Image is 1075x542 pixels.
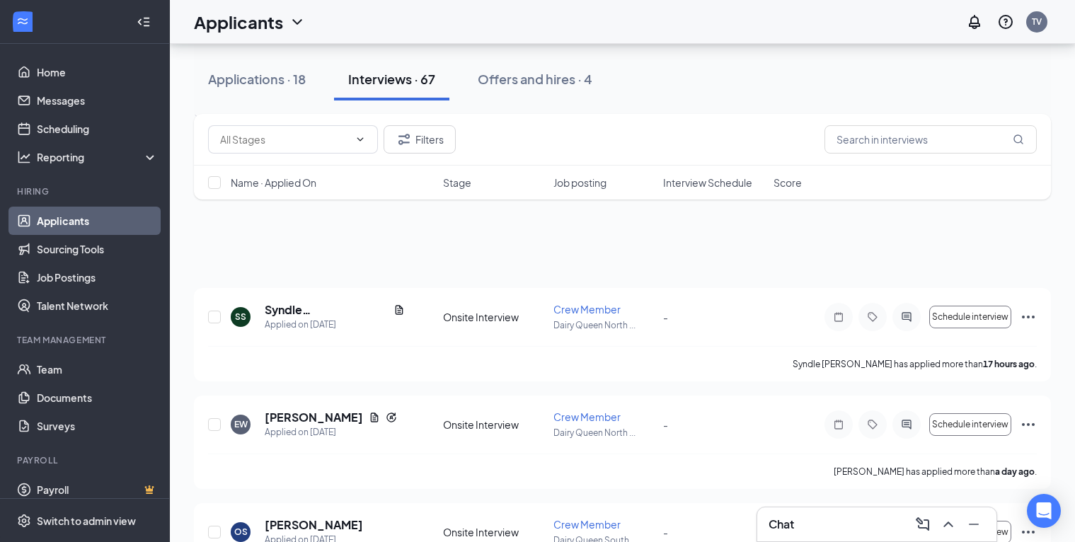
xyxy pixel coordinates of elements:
[929,413,1011,436] button: Schedule interview
[663,311,668,323] span: -
[265,517,363,533] h5: [PERSON_NAME]
[830,419,847,430] svg: Note
[966,13,983,30] svg: Notifications
[37,412,158,440] a: Surveys
[830,311,847,323] svg: Note
[234,418,248,430] div: EW
[289,13,306,30] svg: ChevronDown
[864,419,881,430] svg: Tag
[194,10,283,34] h1: Applicants
[898,311,915,323] svg: ActiveChat
[793,358,1037,370] p: Syndle [PERSON_NAME] has applied more than .
[995,466,1035,477] b: a day ago
[553,410,621,423] span: Crew Member
[1032,16,1042,28] div: TV
[912,513,934,536] button: ComposeMessage
[16,14,30,28] svg: WorkstreamLogo
[231,175,316,190] span: Name · Applied On
[208,70,306,88] div: Applications · 18
[393,304,405,316] svg: Document
[1013,134,1024,145] svg: MagnifyingGlass
[1020,524,1037,541] svg: Ellipses
[663,418,668,431] span: -
[443,525,545,539] div: Onsite Interview
[37,86,158,115] a: Messages
[396,131,413,148] svg: Filter
[443,310,545,324] div: Onsite Interview
[769,517,794,532] h3: Chat
[1020,309,1037,325] svg: Ellipses
[983,359,1035,369] b: 17 hours ago
[478,70,592,88] div: Offers and hires · 4
[932,312,1008,322] span: Schedule interview
[965,516,982,533] svg: Minimize
[37,115,158,143] a: Scheduling
[774,175,802,190] span: Score
[17,185,155,197] div: Hiring
[265,425,397,439] div: Applied on [DATE]
[929,306,1011,328] button: Schedule interview
[37,475,158,504] a: PayrollCrown
[37,207,158,235] a: Applicants
[914,516,931,533] svg: ComposeMessage
[17,454,155,466] div: Payroll
[940,516,957,533] svg: ChevronUp
[937,513,960,536] button: ChevronUp
[898,419,915,430] svg: ActiveChat
[553,427,655,439] p: Dairy Queen North ...
[443,417,545,432] div: Onsite Interview
[220,132,349,147] input: All Stages
[932,420,1008,429] span: Schedule interview
[553,319,655,331] p: Dairy Queen North ...
[37,235,158,263] a: Sourcing Tools
[355,134,366,145] svg: ChevronDown
[553,518,621,531] span: Crew Member
[348,70,435,88] div: Interviews · 67
[17,150,31,164] svg: Analysis
[1027,494,1061,528] div: Open Intercom Messenger
[37,384,158,412] a: Documents
[443,175,471,190] span: Stage
[137,15,151,29] svg: Collapse
[265,410,363,425] h5: [PERSON_NAME]
[37,514,136,528] div: Switch to admin view
[864,311,881,323] svg: Tag
[37,355,158,384] a: Team
[553,175,607,190] span: Job posting
[834,466,1037,478] p: [PERSON_NAME] has applied more than .
[384,125,456,154] button: Filter Filters
[17,334,155,346] div: Team Management
[265,318,405,332] div: Applied on [DATE]
[234,526,248,538] div: OS
[17,514,31,528] svg: Settings
[37,292,158,320] a: Talent Network
[663,526,668,538] span: -
[37,263,158,292] a: Job Postings
[369,412,380,423] svg: Document
[663,175,752,190] span: Interview Schedule
[997,13,1014,30] svg: QuestionInfo
[37,58,158,86] a: Home
[265,302,388,318] h5: Syndle [PERSON_NAME]
[235,311,246,323] div: SS
[37,150,159,164] div: Reporting
[1020,416,1037,433] svg: Ellipses
[962,513,985,536] button: Minimize
[553,303,621,316] span: Crew Member
[386,412,397,423] svg: Reapply
[824,125,1037,154] input: Search in interviews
